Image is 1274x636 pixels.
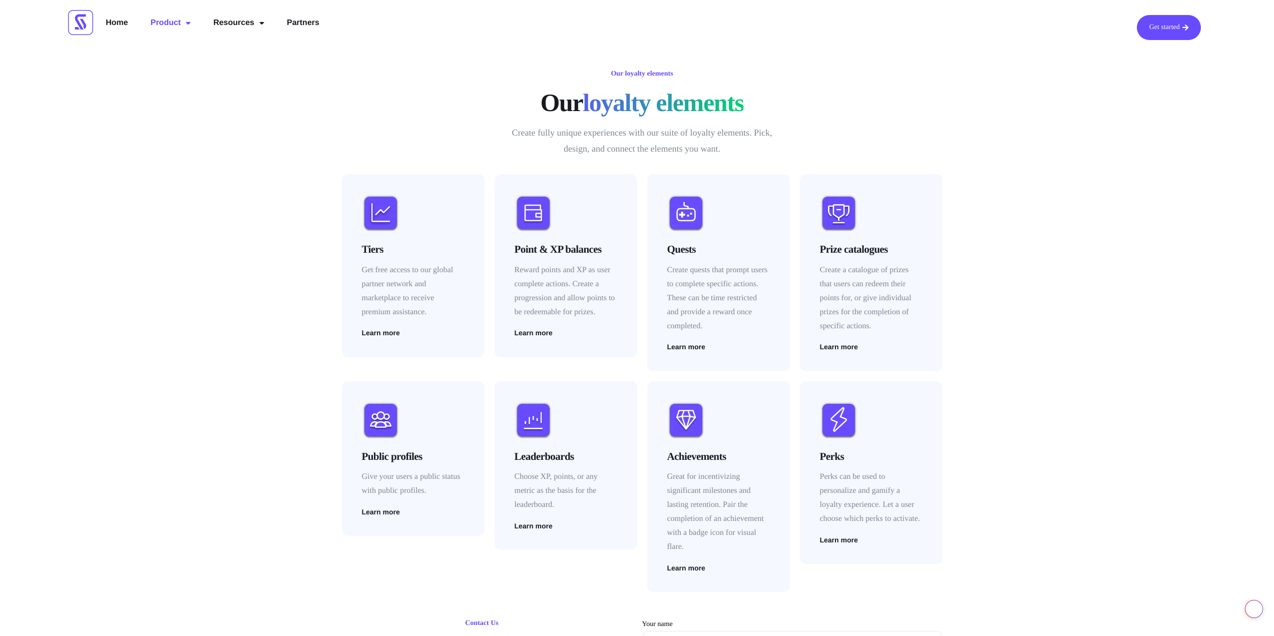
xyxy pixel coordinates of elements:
img: Loyalty elements - achievement icon [667,401,705,439]
a: Learn more [667,343,705,350]
span: loyalty elements [583,88,743,118]
h4: Quests [667,242,770,257]
a: Learn more [362,329,400,336]
a: Learn more [515,522,553,529]
img: Loyalty elements - tiers icon [362,194,399,232]
h4: Tiers [362,242,465,257]
nav: Menu [98,15,327,31]
h4: Public profiles [362,449,465,464]
a: Learn more [515,329,553,336]
a: Learn more [820,343,858,350]
img: Loyalty elements - leaderboard icon [515,401,552,439]
p: Create a catalogue of prizes that users can redeem their points for, or give individual prizes fo... [820,263,923,333]
h4: Leaderboards [515,449,617,464]
a: Learn more [667,564,705,571]
img: Loyalty elements - point and experience balances icon [515,194,552,232]
img: Loyalty elements - perk icon [820,401,858,439]
img: Scrimmage Square Icon Logo [68,10,93,35]
p: Choose XP, points, or any metric as the basis for the leaderboard. [515,470,617,512]
h6: Our loyalty elements [606,68,678,81]
a: Partners [279,15,327,31]
a: Resources [206,15,272,31]
a: Get started [1137,15,1201,40]
h4: Point & XP balances [515,242,617,257]
h4: Prize catalogues [820,242,923,257]
span: Get started [1149,24,1180,31]
p: Create quests that prompt users to complete specific actions. These can be time restricted and pr... [667,263,770,333]
h1: Our [344,88,940,118]
h6: Contact Us [460,617,504,630]
img: Loyalty elements - prize catalogue icon [820,194,858,232]
p: Great for incentivizing significant milestones and lasting retention. Pair the completion of an a... [667,470,770,554]
p: Give your users a public status with public profiles. [362,470,465,498]
p: Get free access to our global partner network and marketplace to receive premium assistance. [362,263,465,319]
h4: Perks [820,449,923,464]
a: Learn more [362,508,400,515]
p: Perks can be used to personalize and gamify a loyalty experience. Let a user choose which perks t... [820,470,923,526]
a: Learn more [820,536,858,543]
p: Create fully unique experiences with our suite of loyalty elements. Pick, design, and connect the... [512,125,772,157]
a: Product [143,15,198,31]
h4: Achievements [667,449,770,464]
p: Reward points and XP as user complete actions. Create a progression and allow points to be redeem... [515,263,617,319]
a: Home [98,15,135,31]
img: Loyalty elements - quest icon [667,194,705,232]
img: Loyalty elements - public profiles icon [362,401,399,439]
